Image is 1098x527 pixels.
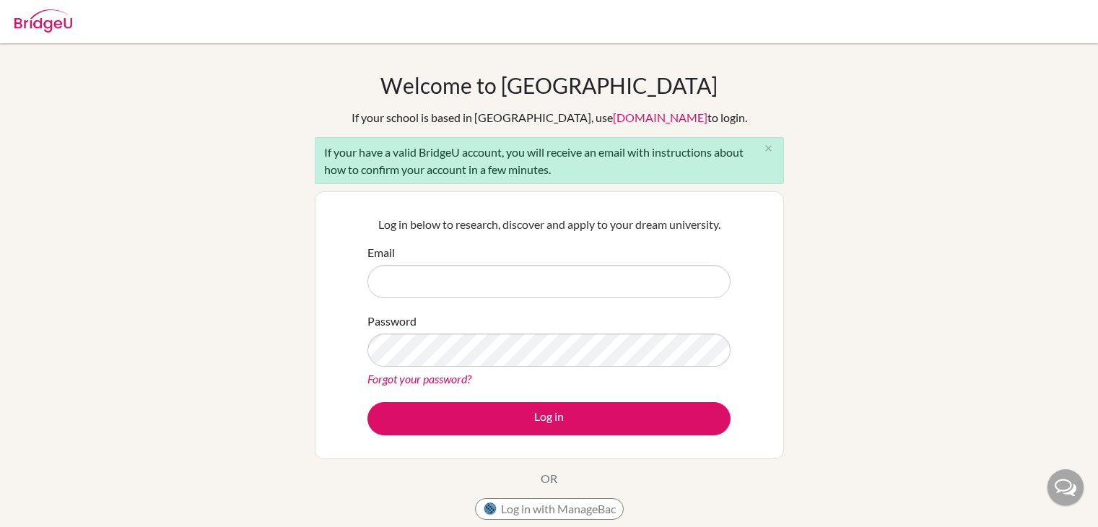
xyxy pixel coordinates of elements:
[541,470,557,487] p: OR
[367,372,471,386] a: Forgot your password?
[367,402,731,435] button: Log in
[613,110,707,124] a: [DOMAIN_NAME]
[367,216,731,233] p: Log in below to research, discover and apply to your dream university.
[352,109,747,126] div: If your school is based in [GEOGRAPHIC_DATA], use to login.
[14,9,72,32] img: Bridge-U
[315,137,784,184] div: If your have a valid BridgeU account, you will receive an email with instructions about how to co...
[475,498,624,520] button: Log in with ManageBac
[367,244,395,261] label: Email
[367,313,417,330] label: Password
[754,138,783,160] button: Close
[763,143,774,154] i: close
[380,72,718,98] h1: Welcome to [GEOGRAPHIC_DATA]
